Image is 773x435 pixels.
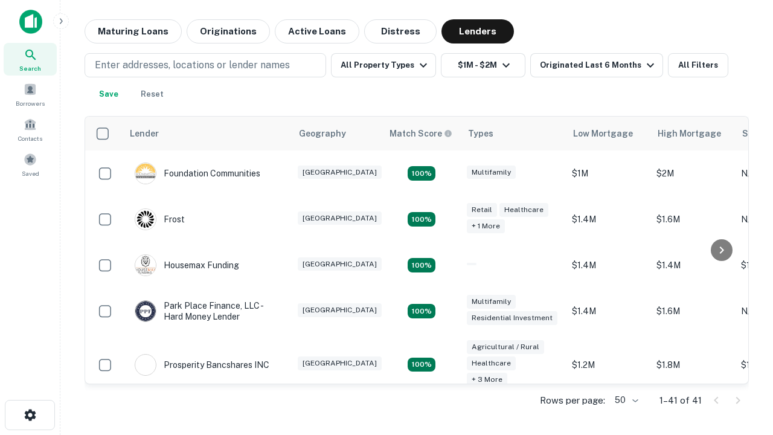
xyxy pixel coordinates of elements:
[298,303,382,317] div: [GEOGRAPHIC_DATA]
[133,82,172,106] button: Reset
[85,19,182,43] button: Maturing Loans
[573,126,633,141] div: Low Mortgage
[135,254,239,276] div: Housemax Funding
[530,53,663,77] button: Originated Last 6 Months
[298,257,382,271] div: [GEOGRAPHIC_DATA]
[566,242,650,288] td: $1.4M
[22,169,39,178] span: Saved
[467,356,516,370] div: Healthcare
[390,127,450,140] h6: Match Score
[85,53,326,77] button: Enter addresses, locations or lender names
[467,311,557,325] div: Residential Investment
[299,126,346,141] div: Geography
[135,208,185,230] div: Frost
[16,98,45,108] span: Borrowers
[4,148,57,181] a: Saved
[408,166,435,181] div: Matching Properties: 4, hasApolloMatch: undefined
[668,53,728,77] button: All Filters
[658,126,721,141] div: High Mortgage
[467,340,544,354] div: Agricultural / Rural
[18,134,42,143] span: Contacts
[331,53,436,77] button: All Property Types
[135,163,260,184] div: Foundation Communities
[467,295,516,309] div: Multifamily
[4,43,57,76] a: Search
[650,334,735,395] td: $1.8M
[89,82,128,106] button: Save your search to get updates of matches that match your search criteria.
[408,212,435,227] div: Matching Properties: 4, hasApolloMatch: undefined
[467,166,516,179] div: Multifamily
[135,163,156,184] img: picture
[135,209,156,230] img: picture
[650,288,735,334] td: $1.6M
[540,58,658,72] div: Originated Last 6 Months
[713,338,773,396] iframe: Chat Widget
[468,126,493,141] div: Types
[408,258,435,272] div: Matching Properties: 4, hasApolloMatch: undefined
[135,255,156,275] img: picture
[540,393,605,408] p: Rows per page:
[650,242,735,288] td: $1.4M
[566,150,650,196] td: $1M
[461,117,566,150] th: Types
[135,354,269,376] div: Prosperity Bancshares INC
[408,304,435,318] div: Matching Properties: 4, hasApolloMatch: undefined
[467,373,507,387] div: + 3 more
[123,117,292,150] th: Lender
[135,300,280,322] div: Park Place Finance, LLC - Hard Money Lender
[135,355,156,375] img: picture
[187,19,270,43] button: Originations
[499,203,548,217] div: Healthcare
[566,196,650,242] td: $1.4M
[610,391,640,409] div: 50
[4,113,57,146] a: Contacts
[566,288,650,334] td: $1.4M
[650,150,735,196] td: $2M
[566,117,650,150] th: Low Mortgage
[650,117,735,150] th: High Mortgage
[364,19,437,43] button: Distress
[275,19,359,43] button: Active Loans
[298,211,382,225] div: [GEOGRAPHIC_DATA]
[566,334,650,395] td: $1.2M
[19,63,41,73] span: Search
[467,219,505,233] div: + 1 more
[135,301,156,321] img: picture
[130,126,159,141] div: Lender
[292,117,382,150] th: Geography
[4,78,57,111] a: Borrowers
[441,53,525,77] button: $1M - $2M
[298,356,382,370] div: [GEOGRAPHIC_DATA]
[19,10,42,34] img: capitalize-icon.png
[382,117,461,150] th: Capitalize uses an advanced AI algorithm to match your search with the best lender. The match sco...
[95,58,290,72] p: Enter addresses, locations or lender names
[298,166,382,179] div: [GEOGRAPHIC_DATA]
[441,19,514,43] button: Lenders
[650,196,735,242] td: $1.6M
[408,358,435,372] div: Matching Properties: 7, hasApolloMatch: undefined
[659,393,702,408] p: 1–41 of 41
[390,127,452,140] div: Capitalize uses an advanced AI algorithm to match your search with the best lender. The match sco...
[467,203,497,217] div: Retail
